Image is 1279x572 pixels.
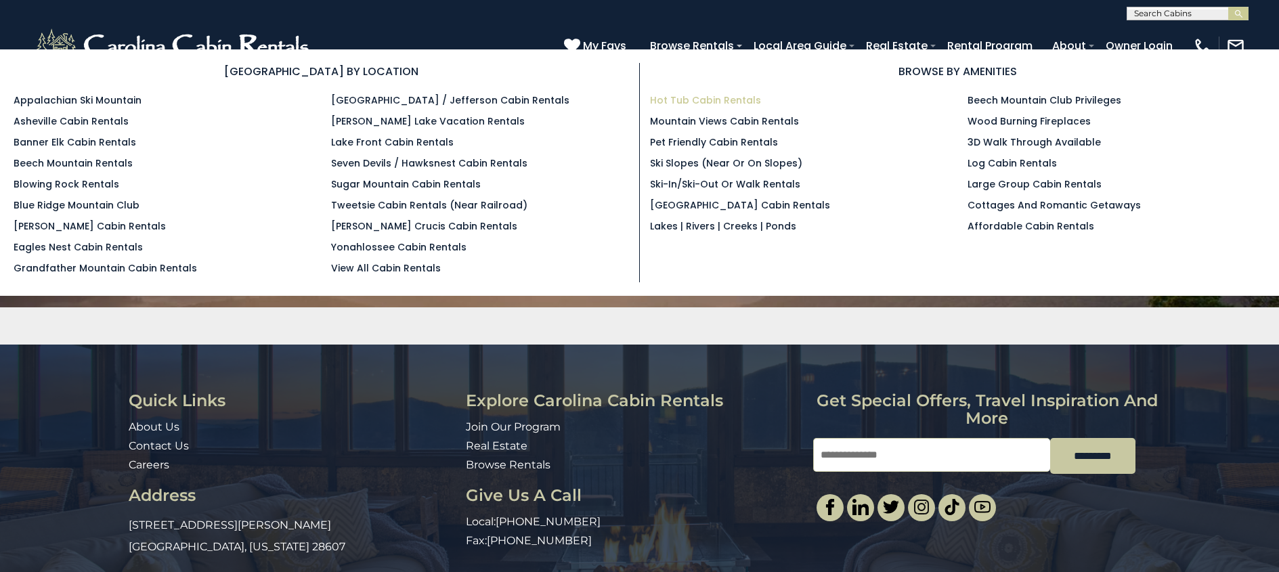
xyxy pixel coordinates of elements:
[331,177,481,191] a: Sugar Mountain Cabin Rentals
[650,114,799,128] a: Mountain Views Cabin Rentals
[14,219,166,233] a: [PERSON_NAME] Cabin Rentals
[331,240,467,254] a: Yonahlossee Cabin Rentals
[913,499,930,515] img: instagram-single.svg
[859,34,934,58] a: Real Estate
[331,261,441,275] a: View All Cabin Rentals
[968,114,1091,128] a: Wood Burning Fireplaces
[968,135,1101,149] a: 3D Walk Through Available
[331,219,517,233] a: [PERSON_NAME] Crucis Cabin Rentals
[466,439,527,452] a: Real Estate
[14,135,136,149] a: Banner Elk Cabin Rentals
[1226,37,1245,56] img: mail-regular-white.png
[14,198,139,212] a: Blue Ridge Mountain Club
[14,114,129,128] a: Asheville Cabin Rentals
[466,514,803,530] p: Local:
[968,219,1094,233] a: Affordable Cabin Rentals
[14,177,119,191] a: Blowing Rock Rentals
[650,177,800,191] a: Ski-in/Ski-Out or Walk Rentals
[1045,34,1093,58] a: About
[14,261,197,275] a: Grandfather Mountain Cabin Rentals
[968,156,1057,170] a: Log Cabin Rentals
[496,515,601,528] a: [PHONE_NUMBER]
[466,458,550,471] a: Browse Rentals
[643,34,741,58] a: Browse Rentals
[813,392,1161,428] h3: Get special offers, travel inspiration and more
[129,487,456,504] h3: Address
[129,392,456,410] h3: Quick Links
[650,156,802,170] a: Ski Slopes (Near or On Slopes)
[747,34,853,58] a: Local Area Guide
[129,514,456,558] p: [STREET_ADDRESS][PERSON_NAME] [GEOGRAPHIC_DATA], [US_STATE] 28607
[883,499,899,515] img: twitter-single.svg
[944,499,960,515] img: tiktok.svg
[564,37,630,55] a: My Favs
[650,219,796,233] a: Lakes | Rivers | Creeks | Ponds
[34,26,315,66] img: White-1-2.png
[968,177,1102,191] a: Large Group Cabin Rentals
[650,63,1266,80] h3: BROWSE BY AMENITIES
[14,240,143,254] a: Eagles Nest Cabin Rentals
[852,499,869,515] img: linkedin-single.svg
[129,439,189,452] a: Contact Us
[1193,37,1212,56] img: phone-regular-white.png
[129,458,169,471] a: Careers
[14,156,133,170] a: Beech Mountain Rentals
[14,63,629,80] h3: [GEOGRAPHIC_DATA] BY LOCATION
[1099,34,1179,58] a: Owner Login
[650,93,761,107] a: Hot Tub Cabin Rentals
[822,499,838,515] img: facebook-single.svg
[331,135,454,149] a: Lake Front Cabin Rentals
[650,198,830,212] a: [GEOGRAPHIC_DATA] Cabin Rentals
[968,93,1121,107] a: Beech Mountain Club Privileges
[331,93,569,107] a: [GEOGRAPHIC_DATA] / Jefferson Cabin Rentals
[466,392,803,410] h3: Explore Carolina Cabin Rentals
[583,37,626,54] span: My Favs
[974,499,991,515] img: youtube-light.svg
[466,420,561,433] a: Join Our Program
[650,135,778,149] a: Pet Friendly Cabin Rentals
[466,533,803,549] p: Fax:
[331,156,527,170] a: Seven Devils / Hawksnest Cabin Rentals
[129,420,179,433] a: About Us
[968,198,1141,212] a: Cottages and Romantic Getaways
[466,487,803,504] h3: Give Us A Call
[487,534,592,547] a: [PHONE_NUMBER]
[331,198,527,212] a: Tweetsie Cabin Rentals (Near Railroad)
[940,34,1039,58] a: Rental Program
[14,93,142,107] a: Appalachian Ski Mountain
[331,114,525,128] a: [PERSON_NAME] Lake Vacation Rentals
